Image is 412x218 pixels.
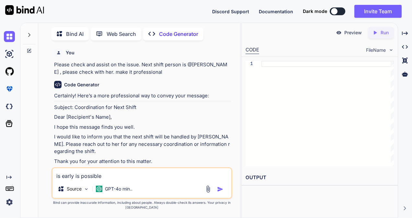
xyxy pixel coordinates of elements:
[212,8,249,15] button: Discord Support
[388,47,394,53] img: chevron down
[259,9,293,14] span: Documentation
[64,82,99,88] h6: Code Generator
[107,30,136,38] p: Web Search
[259,8,293,15] button: Documentation
[67,186,82,192] p: Source
[5,5,44,15] img: Bind AI
[344,29,362,36] p: Preview
[336,30,342,36] img: preview
[52,168,231,180] textarea: is early is possible
[66,49,74,56] h6: You
[4,49,15,60] img: ai-studio
[4,66,15,77] img: githubLight
[54,124,231,131] p: I hope this message finds you well.
[51,200,232,210] p: Bind can provide inaccurate information, including about people. Always double-check its answers....
[212,9,249,14] span: Discord Support
[54,92,231,100] p: Certainly! Here’s a more professional way to convey your message:
[246,61,253,67] div: 1
[105,186,132,192] p: GPT-4o min..
[84,186,89,192] img: Pick Models
[381,29,389,36] p: Run
[246,46,259,54] div: CODE
[242,170,398,185] h2: OUTPUT
[66,30,84,38] p: Bind AI
[54,114,231,121] p: Dear [Recipient's Name],
[54,158,231,165] p: Thank you for your attention to this matter.
[4,101,15,112] img: darkCloudIdeIcon
[54,61,231,76] p: Please check and assist on the issue. Next shift person is @[PERSON_NAME] , please check with her...
[366,47,386,53] span: FileName
[204,185,212,193] img: attachment
[54,133,231,155] p: I would like to inform you that the next shift will be handled by [PERSON_NAME]. Please reach out...
[54,104,231,111] p: Subject: Coordination for Next Shift
[4,83,15,94] img: premium
[4,31,15,42] img: chat
[354,5,402,18] button: Invite Team
[4,197,15,208] img: settings
[303,8,327,15] span: Dark mode
[217,186,223,192] img: icon
[159,30,198,38] p: Code Generator
[96,186,102,192] img: GPT-4o mini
